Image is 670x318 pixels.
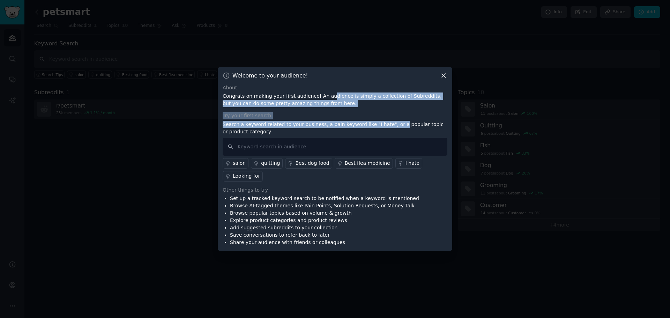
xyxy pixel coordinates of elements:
[261,160,280,167] div: quitting
[230,217,419,224] li: Explore product categories and product reviews
[230,195,419,202] li: Set up a tracked keyword search to be notified when a keyword is mentioned
[223,158,248,169] a: salon
[223,138,447,156] input: Keyword search in audience
[223,171,263,182] a: Looking for
[233,172,260,180] div: Looking for
[223,186,447,194] div: Other things to try
[230,239,419,246] li: Share your audience with friends or colleagues
[251,158,283,169] a: quitting
[295,160,329,167] div: Best dog food
[230,202,419,209] li: Browse AI-tagged themes like Pain Points, Solution Requests, or Money Talk
[230,231,419,239] li: Save conversations to refer back to later
[223,84,447,91] div: About
[232,72,308,79] h3: Welcome to your audience!
[223,93,447,107] p: Congrats on making your first audience! An audience is simply a collection of Subreddits, but you...
[335,158,393,169] a: Best flea medicine
[395,158,422,169] a: I hate
[345,160,390,167] div: Best flea medicine
[405,160,419,167] div: I hate
[230,224,419,231] li: Add suggested subreddits to your collection
[285,158,332,169] a: Best dog food
[223,112,447,119] div: Try your first search
[230,209,419,217] li: Browse popular topics based on volume & growth
[233,160,246,167] div: salon
[223,121,447,135] p: Search a keyword related to your business, a pain keyword like "I hate", or a popular topic or pr...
